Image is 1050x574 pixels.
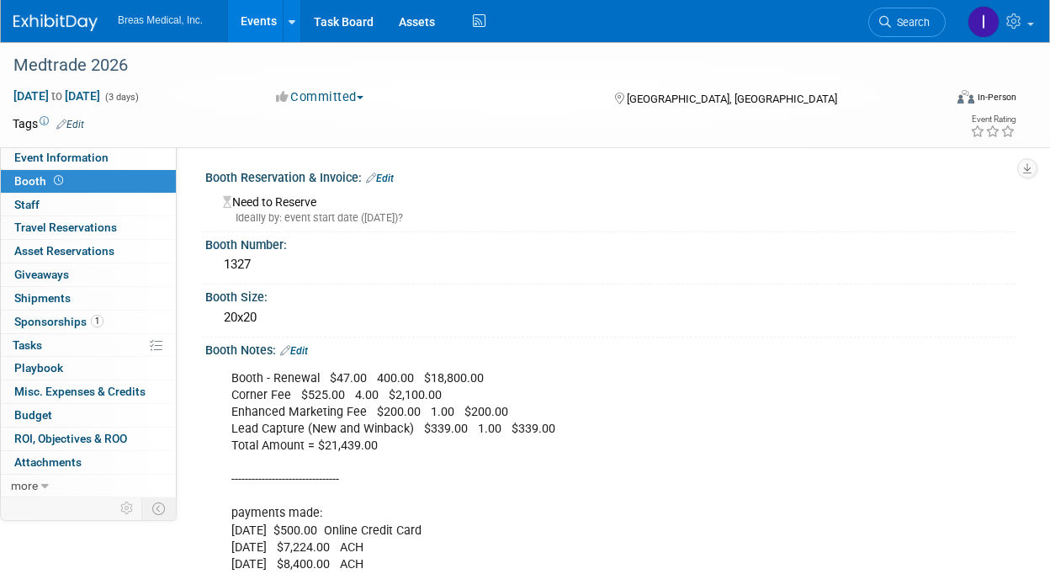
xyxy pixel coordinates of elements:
span: Staff [14,198,40,211]
a: ROI, Objectives & ROO [1,428,176,450]
span: [GEOGRAPHIC_DATA], [GEOGRAPHIC_DATA] [627,93,837,105]
img: ExhibitDay [13,14,98,31]
td: Tags [13,115,84,132]
div: Need to Reserve [218,189,1004,226]
span: Booth not reserved yet [50,174,66,187]
button: Committed [270,88,370,106]
span: to [49,89,65,103]
span: Budget [14,408,52,422]
a: Staff [1,194,176,216]
span: Giveaways [14,268,69,281]
a: Edit [366,173,394,184]
span: Breas Medical, Inc. [118,14,203,26]
td: Personalize Event Tab Strip [113,497,142,519]
td: Toggle Event Tabs [142,497,177,519]
a: Edit [56,119,84,130]
span: more [11,479,38,492]
span: Attachments [14,455,82,469]
span: Search [891,16,930,29]
span: Tasks [13,338,42,352]
a: Misc. Expenses & Credits [1,380,176,403]
span: Shipments [14,291,71,305]
div: Booth Size: [205,284,1016,306]
span: [DATE] [DATE] [13,88,101,104]
div: Booth Notes: [205,337,1016,359]
a: Sponsorships1 [1,311,176,333]
a: Event Information [1,146,176,169]
div: 1327 [218,252,1004,278]
a: Attachments [1,451,176,474]
a: Budget [1,404,176,427]
span: 1 [91,315,103,327]
a: Shipments [1,287,176,310]
a: Travel Reservations [1,216,176,239]
span: (3 days) [103,92,139,103]
a: Booth [1,170,176,193]
div: In-Person [977,91,1016,104]
div: Medtrade 2026 [8,50,931,81]
span: Booth [14,174,66,188]
div: Booth Number: [205,232,1016,253]
span: Playbook [14,361,63,375]
div: 20x20 [218,305,1004,331]
a: Tasks [1,334,176,357]
a: Asset Reservations [1,240,176,263]
span: Event Information [14,151,109,164]
span: Misc. Expenses & Credits [14,385,146,398]
a: Edit [280,345,308,357]
span: Sponsorships [14,315,103,328]
a: Search [868,8,946,37]
span: Travel Reservations [14,221,117,234]
a: Giveaways [1,263,176,286]
div: Event Format [870,88,1016,113]
img: Inga Dolezar [968,6,1000,38]
span: ROI, Objectives & ROO [14,432,127,445]
span: Asset Reservations [14,244,114,258]
div: Booth Reservation & Invoice: [205,165,1016,187]
div: Ideally by: event start date ([DATE])? [223,210,1004,226]
a: more [1,475,176,497]
img: Format-Inperson.png [957,90,974,104]
a: Playbook [1,357,176,380]
div: Event Rating [970,115,1016,124]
